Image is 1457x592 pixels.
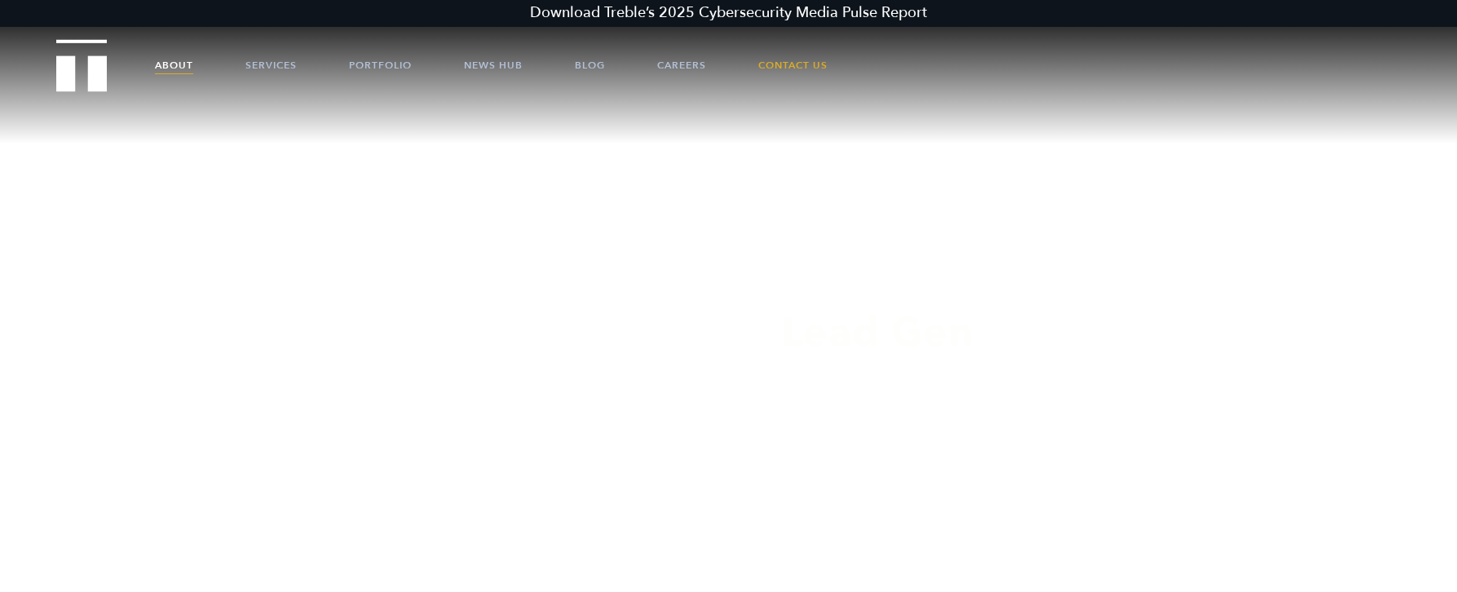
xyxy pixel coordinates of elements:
a: News Hub [464,41,523,90]
span: Lead Gen [782,305,974,360]
a: About [155,41,193,90]
a: Blog [575,41,605,90]
a: Services [245,41,297,90]
a: Careers [657,41,706,90]
a: Portfolio [349,41,412,90]
a: Contact Us [758,41,828,90]
img: Treble logo [56,39,108,91]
